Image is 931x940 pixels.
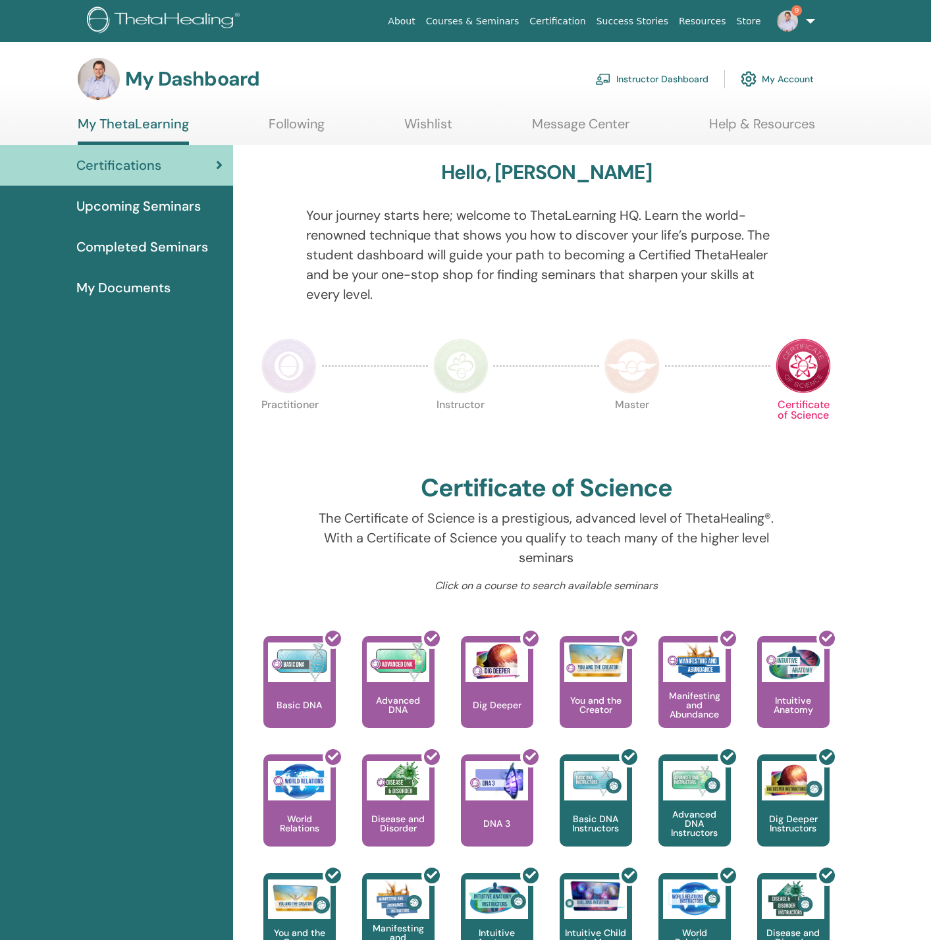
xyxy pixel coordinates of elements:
[76,196,201,216] span: Upcoming Seminars
[76,155,161,175] span: Certifications
[306,508,786,567] p: The Certificate of Science is a prestigious, advanced level of ThetaHealing®. With a Certificate ...
[465,761,528,800] img: DNA 3
[591,9,674,34] a: Success Stories
[532,116,629,142] a: Message Center
[461,754,533,873] a: DNA 3 DNA 3
[268,642,331,682] img: Basic DNA
[76,278,171,298] span: My Documents
[658,754,731,873] a: Advanced DNA Instructors Advanced DNA Instructors
[762,642,824,682] img: Intuitive Anatomy
[663,761,726,800] img: Advanced DNA Instructors
[441,161,652,184] h3: Hello, [PERSON_NAME]
[269,116,325,142] a: Following
[776,400,831,455] p: Certificate of Science
[731,9,766,34] a: Store
[78,58,120,100] img: default.jpg
[76,237,208,257] span: Completed Seminars
[306,205,786,304] p: Your journey starts here; welcome to ThetaLearning HQ. Learn the world-renowned technique that sh...
[125,67,259,91] h3: My Dashboard
[762,761,824,800] img: Dig Deeper Instructors
[595,65,708,93] a: Instructor Dashboard
[741,65,814,93] a: My Account
[674,9,731,34] a: Resources
[791,5,802,16] span: 9
[367,761,429,800] img: Disease and Disorder
[362,696,435,714] p: Advanced DNA
[421,9,525,34] a: Courses & Seminars
[367,642,429,682] img: Advanced DNA
[757,754,830,873] a: Dig Deeper Instructors Dig Deeper Instructors
[757,814,830,833] p: Dig Deeper Instructors
[465,879,528,919] img: Intuitive Anatomy Instructors
[404,116,452,142] a: Wishlist
[467,700,527,710] p: Dig Deeper
[433,338,489,394] img: Instructor
[261,338,317,394] img: Practitioner
[663,879,726,919] img: World Relations Instructors
[658,810,731,837] p: Advanced DNA Instructors
[741,68,757,90] img: cog.svg
[564,761,627,800] img: Basic DNA Instructors
[362,636,435,754] a: Advanced DNA Advanced DNA
[777,11,798,32] img: default.jpg
[421,473,672,504] h2: Certificate of Science
[595,73,611,85] img: chalkboard-teacher.svg
[383,9,420,34] a: About
[524,9,591,34] a: Certification
[263,754,336,873] a: World Relations World Relations
[268,761,331,800] img: World Relations
[87,7,244,36] img: logo.png
[709,116,815,142] a: Help & Resources
[362,754,435,873] a: Disease and Disorder Disease and Disorder
[433,400,489,455] p: Instructor
[757,696,830,714] p: Intuitive Anatomy
[564,879,627,912] img: Intuitive Child In Me Instructors
[757,636,830,754] a: Intuitive Anatomy Intuitive Anatomy
[268,879,331,919] img: You and the Creator Instructors
[367,879,429,919] img: Manifesting and Abundance Instructors
[362,814,435,833] p: Disease and Disorder
[564,642,627,679] img: You and the Creator
[762,879,824,919] img: Disease and Disorder Instructors
[663,642,726,682] img: Manifesting and Abundance
[776,338,831,394] img: Certificate of Science
[560,814,632,833] p: Basic DNA Instructors
[78,116,189,145] a: My ThetaLearning
[658,636,731,754] a: Manifesting and Abundance Manifesting and Abundance
[461,636,533,754] a: Dig Deeper Dig Deeper
[560,754,632,873] a: Basic DNA Instructors Basic DNA Instructors
[465,642,528,682] img: Dig Deeper
[658,691,731,719] p: Manifesting and Abundance
[263,636,336,754] a: Basic DNA Basic DNA
[261,400,317,455] p: Practitioner
[604,400,660,455] p: Master
[560,696,632,714] p: You and the Creator
[604,338,660,394] img: Master
[306,578,786,594] p: Click on a course to search available seminars
[263,814,336,833] p: World Relations
[560,636,632,754] a: You and the Creator You and the Creator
